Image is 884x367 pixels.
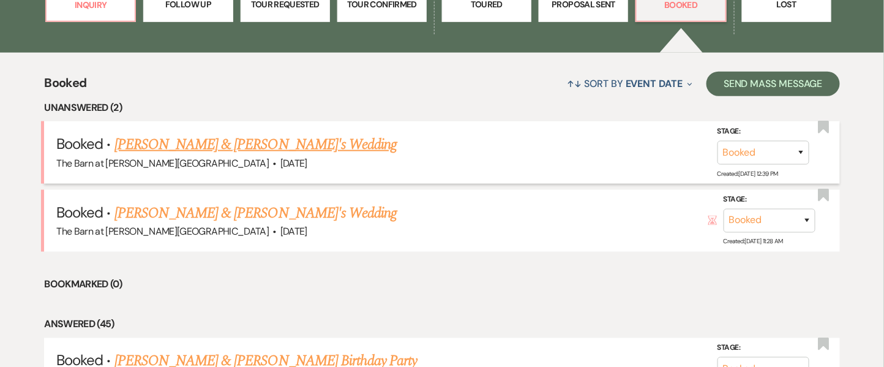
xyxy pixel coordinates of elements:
span: The Barn at [PERSON_NAME][GEOGRAPHIC_DATA] [56,225,269,238]
span: Booked [56,134,103,153]
span: The Barn at [PERSON_NAME][GEOGRAPHIC_DATA] [56,157,269,170]
li: Answered (45) [44,316,840,332]
span: [DATE] [280,157,307,170]
label: Stage: [717,125,809,138]
span: [DATE] [280,225,307,238]
span: Booked [56,203,103,222]
label: Stage: [717,341,809,355]
span: Created: [DATE] 12:39 PM [717,169,778,177]
a: [PERSON_NAME] & [PERSON_NAME]'s Wedding [114,202,397,224]
span: Booked [44,74,86,100]
button: Send Mass Message [706,72,840,96]
label: Stage: [724,193,815,206]
span: ↑↓ [567,77,582,90]
button: Sort By Event Date [563,67,697,100]
a: [PERSON_NAME] & [PERSON_NAME]'s Wedding [114,134,397,156]
span: Event Date [626,77,683,90]
span: Created: [DATE] 11:28 AM [724,238,783,246]
li: Bookmarked (0) [44,276,840,292]
li: Unanswered (2) [44,100,840,116]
